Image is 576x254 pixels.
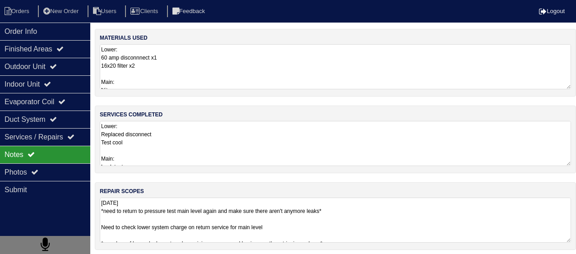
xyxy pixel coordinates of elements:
[125,8,165,14] a: Clients
[125,5,165,18] li: Clients
[38,8,86,14] a: New Order
[100,34,148,42] label: materials used
[100,198,571,243] textarea: [DATE] *need to return to pressure test main level again and make sure there aren't anymore leaks...
[100,121,571,166] textarea: Lower: Replaced disconnect Test cool Main: Leak test Repair leak [DATE] Main: Pressue test system...
[100,187,144,195] label: repair scopes
[88,8,124,14] a: Users
[38,5,86,18] li: New Order
[100,44,571,89] textarea: Lower: 60 amp disconnnect x1 16x20 filter x2 Main: Nitrogen [DATE] Main: Nitrogen 5lb r410A
[167,5,212,18] li: Feedback
[88,5,124,18] li: Users
[100,111,163,119] label: services completed
[539,8,565,14] a: Logout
